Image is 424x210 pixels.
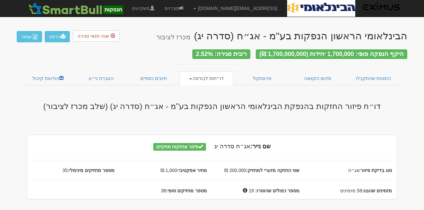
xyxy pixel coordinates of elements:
button: שמור [17,31,42,42]
a: סיכום הקצאה [291,71,345,85]
div: הבינלאומי הראשון הנפקות בע"מ - אג״ח (סדרה יג) [156,30,407,41]
span: 35 [27,167,120,174]
a: הזמנות שהתקבלו [344,71,402,85]
span: 58 מזמינים [304,187,397,194]
a: דו״חות לבורסה [180,71,234,85]
div: ריבית סגירה: 2.52% [192,49,250,59]
span: אג״ח [304,167,397,174]
strong: מספר כפולים שהוסרו: [255,188,299,193]
div: היקף הנפקה סופי: 1,700,000 יחידות (1,700,000,000 ₪) [256,49,407,59]
strong: מחיר אפקטיבי: [177,168,207,173]
a: הדפס [45,31,70,42]
span: 19 [249,188,254,193]
a: הודעות קיבול [22,71,75,85]
a: העברת ני״ע [75,71,128,85]
a: פרוטוקול [233,71,291,85]
button: שנה תנאי סגירה [73,30,120,42]
a: חיובים כספיים [128,71,180,85]
strong: שווי החזקה מזערי למחזיק: [246,168,299,173]
h3: דו״ח פיזור החזקות בהנפקת הבינלאומי הראשון הנפקות בע"מ - אג״ח (סדרה יג) (שלב מכרז לציבור) [17,102,407,111]
small: מכרז לציבור [156,33,191,41]
span: שנה תנאי סגירה [77,33,109,39]
img: SmartBull Logo [27,2,125,15]
span: 1,000 ₪ [120,167,212,174]
span: 200,000 ₪ [212,167,304,174]
strong: מזמינים שנענו: [362,188,392,193]
img: excel-file-white.png [32,34,38,39]
span: פיזור אחזקות מתקיים [153,143,206,151]
strong: סוג בדיקת פיזור: [359,168,392,173]
span: 38 [120,187,212,194]
strong: שם נייר: [250,143,271,150]
strong: מספר מחזיקים סופי: [166,188,207,193]
strong: מספר מחזיקים מינימלי: [68,168,115,173]
h4: אג״ח סדרה יג [27,143,397,150]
